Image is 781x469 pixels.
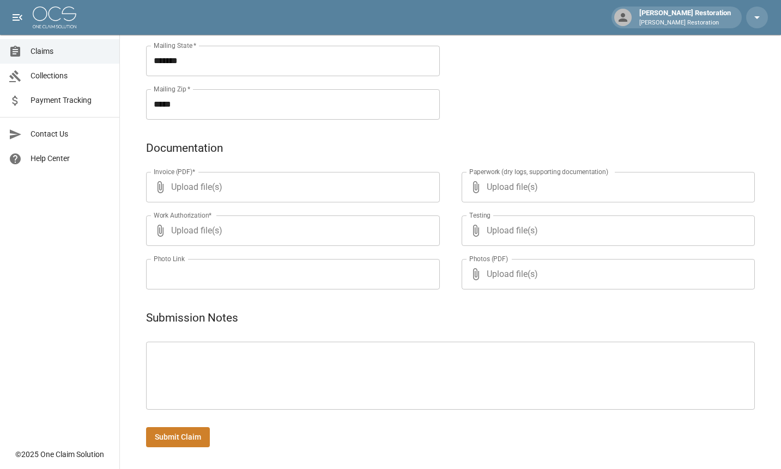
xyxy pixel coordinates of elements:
[7,7,28,28] button: open drawer
[31,70,111,82] span: Collections
[154,211,212,220] label: Work Authorization*
[15,449,104,460] div: © 2025 One Claim Solution
[33,7,76,28] img: ocs-logo-white-transparent.png
[469,211,491,220] label: Testing
[146,427,210,447] button: Submit Claim
[469,254,508,263] label: Photos (PDF)
[487,215,726,246] span: Upload file(s)
[31,153,111,164] span: Help Center
[154,167,196,176] label: Invoice (PDF)*
[469,167,608,176] label: Paperwork (dry logs, supporting documentation)
[487,259,726,289] span: Upload file(s)
[639,18,731,28] p: [PERSON_NAME] Restoration
[31,95,111,106] span: Payment Tracking
[487,172,726,202] span: Upload file(s)
[154,41,196,50] label: Mailing State
[31,46,111,57] span: Claims
[31,128,111,140] span: Contact Us
[171,172,410,202] span: Upload file(s)
[171,215,410,246] span: Upload file(s)
[154,84,191,94] label: Mailing Zip
[154,254,185,263] label: Photo Link
[635,8,735,27] div: [PERSON_NAME] Restoration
